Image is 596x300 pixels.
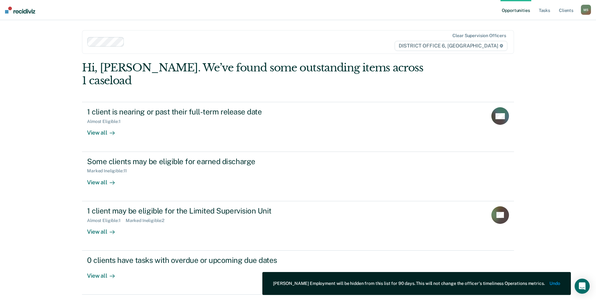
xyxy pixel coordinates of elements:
[87,124,122,136] div: View all
[82,251,514,295] a: 0 clients have tasks with overdue or upcoming due datesView all
[5,7,35,14] img: Recidiviz
[87,267,122,280] div: View all
[581,5,591,15] button: MS
[87,168,132,174] div: Marked Ineligible : 11
[87,256,308,265] div: 0 clients have tasks with overdue or upcoming due dates
[87,119,126,124] div: Almost Eligible : 1
[82,201,514,251] a: 1 client may be eligible for the Limited Supervision UnitAlmost Eligible:1Marked Ineligible:2View...
[575,279,590,294] div: Open Intercom Messenger
[87,206,308,215] div: 1 client may be eligible for the Limited Supervision Unit
[581,5,591,15] div: M S
[452,33,506,38] div: Clear supervision officers
[82,152,514,201] a: Some clients may be eligible for earned dischargeMarked Ineligible:11View all
[550,281,560,286] button: Undo
[82,102,514,152] a: 1 client is nearing or past their full-term release dateAlmost Eligible:1View all
[87,223,122,235] div: View all
[273,281,544,286] div: [PERSON_NAME] Employment will be hidden from this list for 90 days. This will not change the offi...
[87,218,126,223] div: Almost Eligible : 1
[87,157,308,166] div: Some clients may be eligible for earned discharge
[395,41,507,51] span: DISTRICT OFFICE 6, [GEOGRAPHIC_DATA]
[87,107,308,116] div: 1 client is nearing or past their full-term release date
[87,174,122,186] div: View all
[82,61,428,87] div: Hi, [PERSON_NAME]. We’ve found some outstanding items across 1 caseload
[126,218,169,223] div: Marked Ineligible : 2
